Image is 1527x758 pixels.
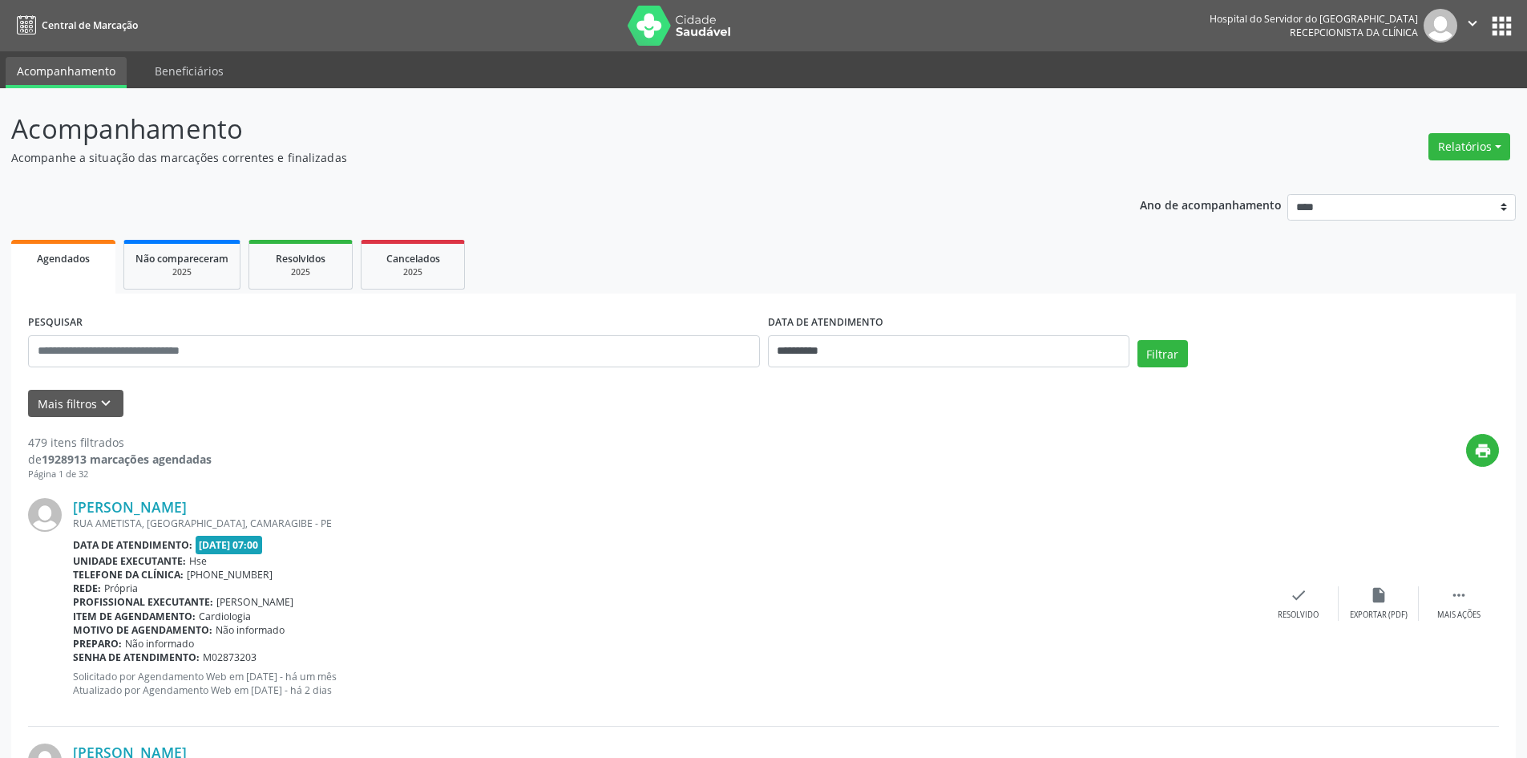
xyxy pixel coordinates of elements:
[768,310,883,335] label: DATA DE ATENDIMENTO
[135,266,228,278] div: 2025
[135,252,228,266] span: Não compareceram
[28,434,212,451] div: 479 itens filtrados
[73,554,186,568] b: Unidade executante:
[143,57,235,85] a: Beneficiários
[1210,12,1418,26] div: Hospital do Servidor do [GEOGRAPHIC_DATA]
[1450,586,1468,604] i: 
[1278,610,1319,621] div: Resolvido
[1140,194,1282,214] p: Ano de acompanhamento
[276,252,325,266] span: Resolvidos
[73,498,187,516] a: [PERSON_NAME]
[1464,14,1481,32] i: 
[11,12,138,39] a: Central de Marcação
[28,468,212,481] div: Página 1 de 32
[104,582,138,595] span: Própria
[187,568,273,582] span: [PHONE_NUMBER]
[73,623,212,637] b: Motivo de agendamento:
[1370,586,1388,604] i: insert_drive_file
[37,252,90,266] span: Agendados
[28,451,212,468] div: de
[196,536,263,554] span: [DATE] 07:00
[73,538,192,552] b: Data de atendimento:
[125,637,194,651] span: Não informado
[203,651,257,664] span: M02873203
[73,670,1258,697] p: Solicitado por Agendamento Web em [DATE] - há um mês Atualizado por Agendamento Web em [DATE] - h...
[11,149,1064,166] p: Acompanhe a situação das marcações correntes e finalizadas
[1437,610,1481,621] div: Mais ações
[1488,12,1516,40] button: apps
[42,18,138,32] span: Central de Marcação
[28,390,123,418] button: Mais filtroskeyboard_arrow_down
[97,395,115,412] i: keyboard_arrow_down
[11,109,1064,149] p: Acompanhamento
[73,568,184,582] b: Telefone da clínica:
[6,57,127,88] a: Acompanhamento
[216,595,293,609] span: [PERSON_NAME]
[1466,434,1499,467] button: print
[42,452,212,467] strong: 1928913 marcações agendadas
[73,610,196,623] b: Item de agendamento:
[28,498,62,532] img: img
[216,623,285,637] span: Não informado
[28,310,83,335] label: PESQUISAR
[373,266,453,278] div: 2025
[73,651,200,664] b: Senha de atendimento:
[73,595,213,609] b: Profissional executante:
[73,637,122,651] b: Preparo:
[1424,9,1457,43] img: img
[261,266,341,278] div: 2025
[199,610,251,623] span: Cardiologia
[189,554,207,568] span: Hse
[1474,442,1492,460] i: print
[386,252,440,266] span: Cancelados
[73,582,101,595] b: Rede:
[1350,610,1408,621] div: Exportar (PDF)
[1290,26,1418,39] span: Recepcionista da clínica
[1137,340,1188,367] button: Filtrar
[1457,9,1488,43] button: 
[1290,586,1307,604] i: check
[1428,133,1510,160] button: Relatórios
[73,517,1258,530] div: RUA AMETISTA, [GEOGRAPHIC_DATA], CAMARAGIBE - PE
